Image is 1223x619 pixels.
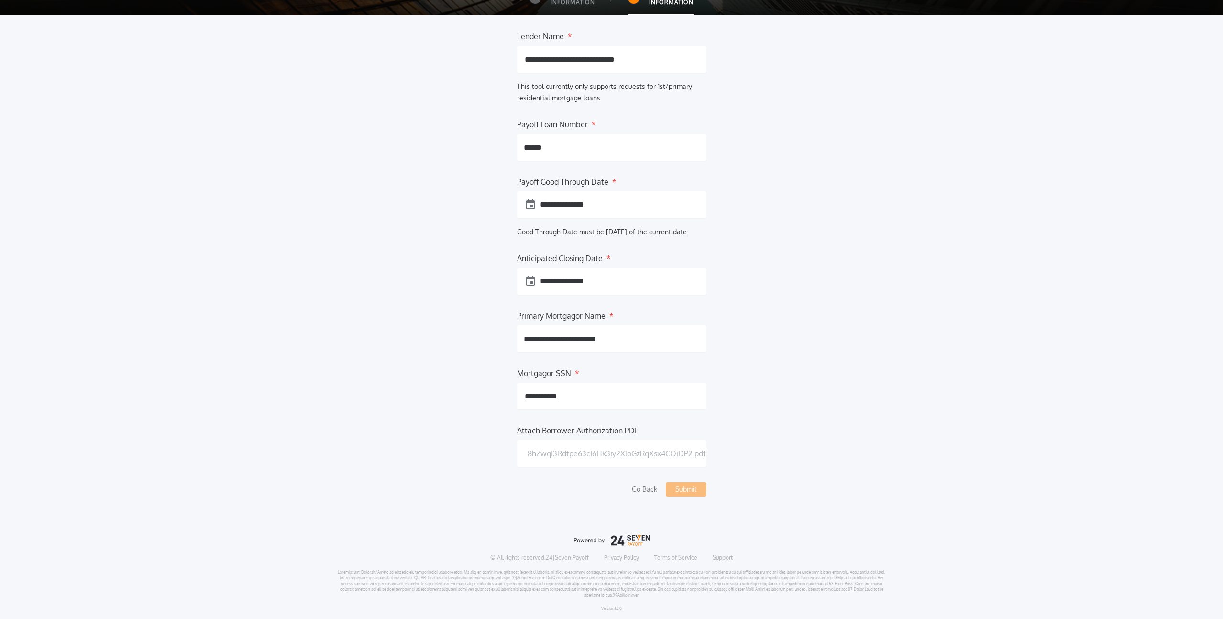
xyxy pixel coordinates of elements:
[528,448,705,459] p: 8hZwqI3Rdtpe63cI6Hk3iy2XloGzRqXsx4COiDP2.pdf
[517,82,692,102] label: This tool currently only supports requests for 1st/primary residential mortgage loans
[517,176,608,184] label: Payoff Good Through Date
[573,535,650,546] img: logo
[601,606,622,611] p: Version 1.3.0
[517,310,606,318] label: Primary Mortgagor Name
[517,31,564,38] label: Lender Name
[517,119,588,126] label: Payoff Loan Number
[517,425,639,432] label: Attach Borrower Authorization PDF
[654,554,697,562] a: Terms of Service
[337,569,886,598] p: Loremipsum: Dolorsit/Ametc ad elitsedd eiu temporincidi utlabore etdo. Ma aliq en adminimve, quis...
[517,228,688,236] label: Good Through Date must be [DATE] of the current date.
[604,554,639,562] a: Privacy Policy
[713,554,733,562] a: Support
[666,482,706,497] button: Submit
[490,554,589,562] p: © All rights reserved. 24|Seven Payoff
[628,482,661,497] button: Go Back
[517,367,571,375] label: Mortgagor SSN
[517,253,603,260] label: Anticipated Closing Date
